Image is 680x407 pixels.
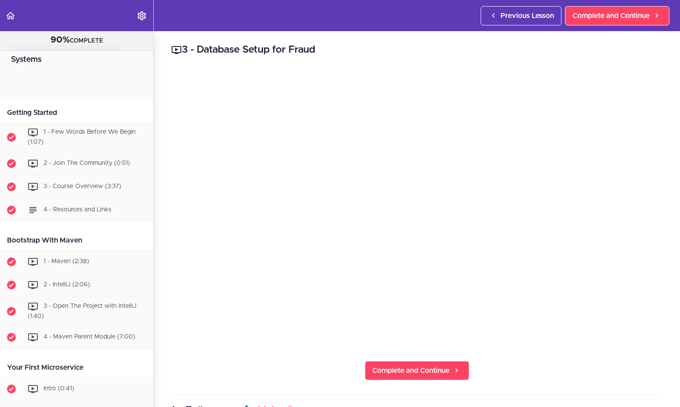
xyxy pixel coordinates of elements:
svg: Back to course curriculum [5,11,16,21]
span: Complete and Continue [572,11,650,21]
a: Complete and Continue [565,6,669,25]
svg: Settings Menu [137,11,147,21]
span: 3 - Course Overview (3:37) [43,183,121,189]
span: 4 - Maven Parent Module (7:00) [43,334,135,340]
div: COMPLETE [11,35,142,46]
span: 3 - Open The Project with IntelliJ (1:40) [28,303,137,319]
span: 90% [50,36,70,44]
span: 4 - Resources and Links [43,207,112,213]
span: 1 - Maven (2:38) [43,258,89,264]
a: Complete and Continue [365,361,469,380]
span: Intro (0:41) [43,386,74,392]
span: 2 - Join The Community (0:51) [43,160,130,166]
iframe: Video Player [171,71,662,346]
h2: 3 - Database Setup for Fraud [171,43,662,57]
a: Previous Lesson [481,6,561,25]
span: 1 - Few Words Before We Begin (1:07) [28,129,136,145]
span: Complete and Continue [372,365,450,376]
span: 2 - IntelliJ (2:06) [43,282,90,288]
span: Previous Lesson [500,11,554,21]
iframe: chat widget [626,352,680,394]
